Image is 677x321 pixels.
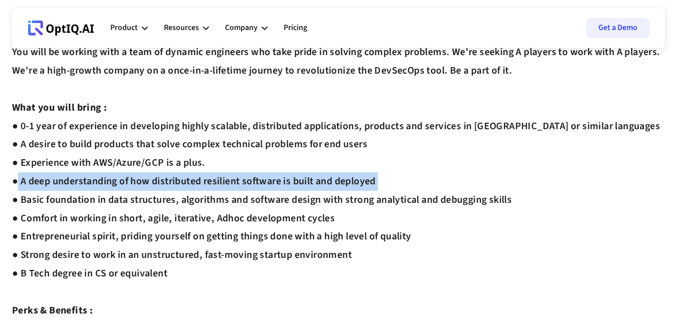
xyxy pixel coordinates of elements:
[12,303,93,317] strong: Perks & Benefits :
[12,101,107,115] strong: What you will bring :
[586,18,649,38] a: Get a Demo
[164,13,209,43] div: Resources
[28,13,94,43] a: Webflow Homepage
[225,21,258,35] div: Company
[164,21,199,35] div: Resources
[28,35,29,36] div: Webflow Homepage
[284,13,307,43] a: Pricing
[110,13,148,43] div: Product
[110,21,138,35] div: Product
[225,13,268,43] div: Company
